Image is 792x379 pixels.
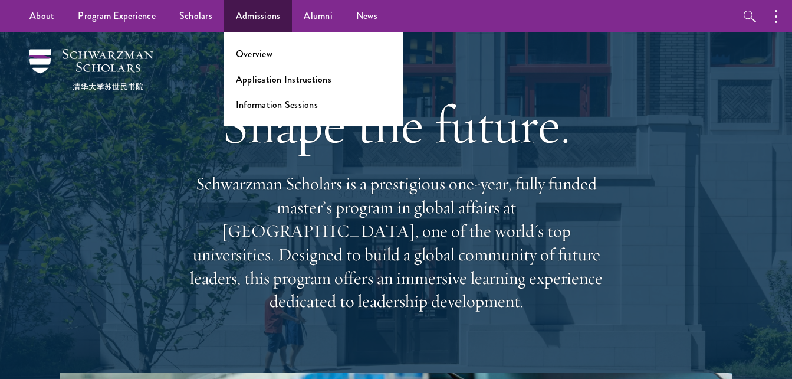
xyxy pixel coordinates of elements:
h1: Shape the future. [184,92,609,158]
a: Application Instructions [236,73,331,86]
p: Schwarzman Scholars is a prestigious one-year, fully funded master’s program in global affairs at... [184,172,609,313]
img: Schwarzman Scholars [29,49,153,90]
a: Information Sessions [236,98,318,112]
a: Overview [236,47,272,61]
